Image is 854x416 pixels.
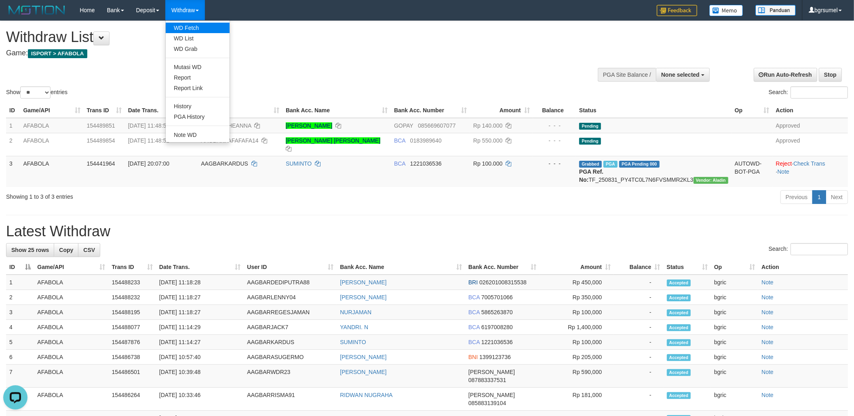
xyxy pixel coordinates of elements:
td: - [614,335,663,350]
span: BNI [468,354,478,360]
span: [PERSON_NAME] [468,369,515,375]
span: Accepted [667,392,691,399]
td: AFABOLA [34,388,108,411]
img: Button%20Memo.svg [709,5,743,16]
td: [DATE] 10:39:48 [156,365,244,388]
span: Copy 085669607077 to clipboard [418,122,455,129]
td: AFABOLA [34,275,108,290]
td: - [614,290,663,305]
td: AAGBARWDR23 [244,365,337,388]
td: Rp 1,400,000 [540,320,614,335]
td: Rp 100,000 [540,335,614,350]
h1: Latest Withdraw [6,223,848,240]
td: 7 [6,365,34,388]
td: bgric [711,335,758,350]
td: Approved [773,118,848,133]
a: Run Auto-Refresh [754,68,817,82]
th: ID: activate to sort column descending [6,260,34,275]
span: [DATE] 20:07:00 [128,160,169,167]
span: Copy 087883337531 to clipboard [468,377,506,383]
a: WD List [166,33,230,44]
td: Rp 100,000 [540,305,614,320]
a: CSV [78,243,100,257]
h4: Game: [6,49,561,57]
td: 5 [6,335,34,350]
div: - - - [536,122,573,130]
th: Bank Acc. Number: activate to sort column ascending [391,103,470,118]
a: SUMINTO [340,339,366,345]
span: Pending [579,138,601,145]
span: Show 25 rows [11,247,49,253]
th: Op: activate to sort column ascending [732,103,773,118]
td: Rp 181,000 [540,388,614,411]
span: BCA [468,309,480,315]
a: Note [761,294,774,300]
td: bgric [711,290,758,305]
input: Search: [791,243,848,255]
td: AFABOLA [20,133,83,156]
span: Vendor URL: https://payment4.1velocity.biz [694,177,728,184]
a: [PERSON_NAME] [340,294,386,300]
button: None selected [656,68,710,82]
span: BCA [468,339,480,345]
td: bgric [711,275,758,290]
a: WD Grab [166,44,230,54]
span: AAGBARKARDUS [201,160,248,167]
span: Copy [59,247,73,253]
td: - [614,305,663,320]
span: [PERSON_NAME] [468,392,515,398]
span: Grabbed [579,161,602,168]
td: bgric [711,305,758,320]
span: Rp 140.000 [473,122,502,129]
td: 1 [6,275,34,290]
td: · · [773,156,848,187]
span: CSV [83,247,95,253]
td: 154488233 [109,275,156,290]
th: Amount: activate to sort column ascending [540,260,614,275]
td: AFABOLA [34,290,108,305]
td: 2 [6,133,20,156]
th: Game/API: activate to sort column ascending [20,103,83,118]
td: AUTOWD-BOT-PGA [732,156,773,187]
span: Copy 6197008280 to clipboard [481,324,513,330]
td: - [614,388,663,411]
input: Search: [791,86,848,99]
td: AFABOLA [34,350,108,365]
img: panduan.png [755,5,796,16]
b: PGA Ref. No: [579,168,603,183]
a: Stop [819,68,842,82]
div: PGA Site Balance / [598,68,656,82]
a: Mutasi WD [166,62,230,72]
span: [DATE] 11:48:52 [128,137,169,144]
h1: Withdraw List [6,29,561,45]
a: RIDWAN NUGRAHA [340,392,392,398]
th: Amount: activate to sort column ascending [470,103,533,118]
span: BCA [394,137,405,144]
span: Rp 550.000 [473,137,502,144]
button: Open LiveChat chat widget [3,3,27,27]
td: Approved [773,133,848,156]
th: Status [576,103,732,118]
a: Next [826,190,848,204]
span: Rp 100.000 [473,160,502,167]
th: Date Trans.: activate to sort column ascending [156,260,244,275]
a: [PERSON_NAME] [340,369,386,375]
td: - [614,365,663,388]
th: Action [758,260,848,275]
td: bgric [711,350,758,365]
td: [DATE] 11:14:27 [156,335,244,350]
a: History [166,101,230,111]
span: BCA [394,160,405,167]
a: 1 [812,190,826,204]
span: Copy 085883139104 to clipboard [468,400,506,406]
td: AAGBARREGESJAMAN [244,305,337,320]
td: - [614,320,663,335]
td: AFABOLA [20,118,83,133]
a: Note [761,324,774,330]
a: Note WD [166,130,230,140]
label: Search: [769,86,848,99]
a: Note [778,168,790,175]
a: Note [761,309,774,315]
a: [PERSON_NAME] [PERSON_NAME] [286,137,380,144]
span: ISPORT > AFABOLA [28,49,87,58]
